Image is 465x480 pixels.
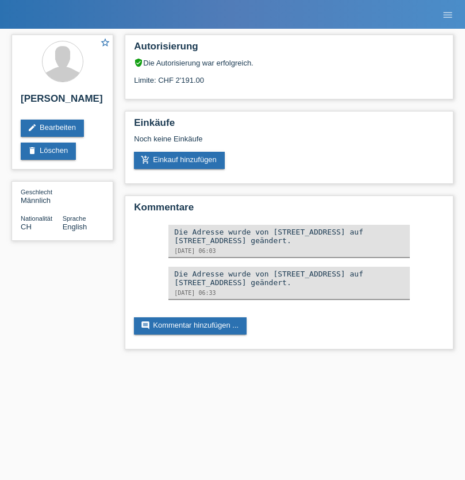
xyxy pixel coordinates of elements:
[21,120,84,137] a: editBearbeiten
[134,41,444,58] h2: Autorisierung
[63,215,86,222] span: Sprache
[134,135,444,152] div: Noch keine Einkäufe
[442,9,454,21] i: menu
[63,222,87,231] span: English
[134,317,247,335] a: commentKommentar hinzufügen ...
[174,228,404,245] div: Die Adresse wurde von [STREET_ADDRESS] auf [STREET_ADDRESS] geändert.
[134,117,444,135] h2: Einkäufe
[436,11,459,18] a: menu
[141,321,150,330] i: comment
[21,222,32,231] span: Schweiz
[134,58,444,67] div: Die Autorisierung war erfolgreich.
[174,248,404,254] div: [DATE] 06:03
[21,143,76,160] a: deleteLöschen
[21,189,52,195] span: Geschlecht
[21,93,104,110] h2: [PERSON_NAME]
[174,290,404,296] div: [DATE] 06:33
[28,123,37,132] i: edit
[21,215,52,222] span: Nationalität
[134,58,143,67] i: verified_user
[100,37,110,48] i: star_border
[134,202,444,219] h2: Kommentare
[174,270,404,287] div: Die Adresse wurde von [STREET_ADDRESS] auf [STREET_ADDRESS] geändert.
[28,146,37,155] i: delete
[100,37,110,49] a: star_border
[21,187,63,205] div: Männlich
[141,155,150,164] i: add_shopping_cart
[134,67,444,85] div: Limite: CHF 2'191.00
[134,152,225,169] a: add_shopping_cartEinkauf hinzufügen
